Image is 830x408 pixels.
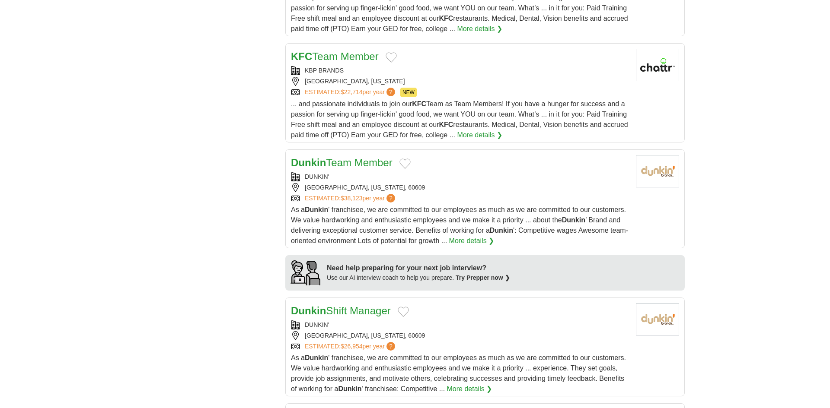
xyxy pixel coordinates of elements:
[291,51,312,62] strong: KFC
[562,216,585,224] strong: Dunkin
[439,15,453,22] strong: KFC
[305,194,397,203] a: ESTIMATED:$38,123per year?
[291,100,628,139] span: ... and passionate individuals to join our Team as Team Members! If you have a hunger for success...
[386,194,395,202] span: ?
[338,385,361,392] strong: Dunkin
[457,130,502,140] a: More details ❯
[291,51,379,62] a: KFCTeam Member
[636,155,679,187] img: Dunkin' Brands Group logo
[291,157,393,168] a: DunkinTeam Member
[449,236,495,246] a: More details ❯
[291,77,629,86] div: [GEOGRAPHIC_DATA], [US_STATE]
[291,331,629,340] div: [GEOGRAPHIC_DATA], [US_STATE], 60609
[456,274,510,281] a: Try Prepper now ❯
[291,183,629,192] div: [GEOGRAPHIC_DATA], [US_STATE], 60609
[305,321,329,328] a: DUNKIN'
[399,158,411,169] button: Add to favorite jobs
[305,88,397,97] a: ESTIMATED:$22,714per year?
[341,89,363,95] span: $22,714
[490,227,513,234] strong: Dunkin
[636,49,679,81] img: Company logo
[636,303,679,335] img: Dunkin' Brands Group logo
[457,24,502,34] a: More details ❯
[386,52,397,63] button: Add to favorite jobs
[305,342,397,351] a: ESTIMATED:$26,954per year?
[305,354,328,361] strong: Dunkin
[341,195,363,202] span: $38,123
[327,263,510,273] div: Need help preparing for your next job interview?
[412,100,426,108] strong: KFC
[398,307,409,317] button: Add to favorite jobs
[291,66,629,75] div: KBP BRANDS
[400,88,417,97] span: NEW
[291,206,628,244] span: As a ' franchisee, we are committed to our employees as much as we are committed to our customers...
[386,88,395,96] span: ?
[291,354,626,392] span: As a ' franchisee, we are committed to our employees as much as we are committed to our customers...
[291,157,326,168] strong: Dunkin
[327,273,510,282] div: Use our AI interview coach to help you prepare.
[341,343,363,350] span: $26,954
[386,342,395,351] span: ?
[305,206,328,213] strong: Dunkin
[439,121,453,128] strong: KFC
[305,173,329,180] a: DUNKIN'
[291,305,326,316] strong: Dunkin
[291,305,391,316] a: DunkinShift Manager
[447,384,492,394] a: More details ❯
